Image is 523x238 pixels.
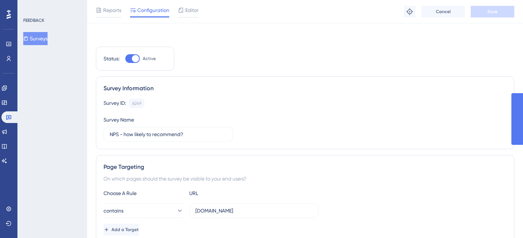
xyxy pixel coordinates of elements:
[23,17,44,23] div: FEEDBACK
[104,224,139,235] button: Add a Target
[104,99,126,108] div: Survey ID:
[492,209,514,231] iframe: UserGuiding AI Assistant Launcher
[104,84,507,93] div: Survey Information
[471,6,514,17] button: Save
[104,206,123,215] span: contains
[103,6,121,15] span: Reports
[104,189,183,198] div: Choose A Rule
[143,56,156,62] span: Active
[195,207,312,215] input: yourwebsite.com/path
[112,227,139,233] span: Add a Target
[132,100,141,106] div: 6249
[104,174,507,183] div: On which pages should the survey be visible to your end users?
[487,9,498,15] span: Save
[185,6,199,15] span: Editor
[436,9,451,15] span: Cancel
[104,163,507,171] div: Page Targeting
[23,32,48,45] button: Surveys
[137,6,169,15] span: Configuration
[104,203,183,218] button: contains
[421,6,465,17] button: Cancel
[189,189,269,198] div: URL
[110,130,227,138] input: Type your Survey name
[104,54,119,63] div: Status:
[104,115,134,124] div: Survey Name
